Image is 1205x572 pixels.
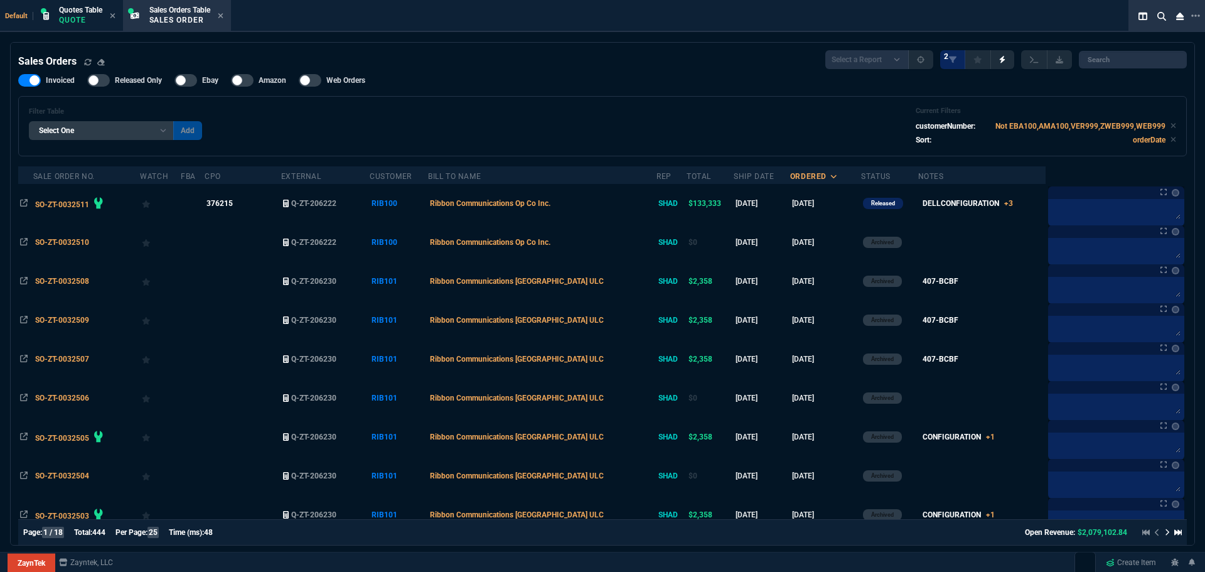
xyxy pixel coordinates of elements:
[687,184,734,223] td: $133,333
[734,262,790,301] td: [DATE]
[149,6,210,14] span: Sales Orders Table
[20,355,28,364] nx-icon: Open In Opposite Panel
[142,467,179,485] div: Add to Watchlist
[790,262,861,301] td: [DATE]
[326,75,365,85] span: Web Orders
[687,262,734,301] td: $2,358
[871,471,894,481] p: Archived
[142,389,179,407] div: Add to Watchlist
[291,472,336,480] span: Q-ZT-206230
[115,528,147,537] span: Per Page:
[35,394,89,402] span: SO-ZT-0032506
[142,195,179,212] div: Add to Watchlist
[218,11,223,21] nx-icon: Close Tab
[370,223,428,262] td: RIB100
[115,75,162,85] span: Released Only
[1152,9,1171,24] nx-icon: Search
[140,171,168,181] div: Watch
[871,393,894,403] p: Archived
[687,456,734,495] td: $0
[20,277,28,286] nx-icon: Open In Opposite Panel
[59,6,102,14] span: Quotes Table
[1079,51,1187,68] input: Search
[430,316,604,325] span: Ribbon Communications [GEOGRAPHIC_DATA] ULC
[871,354,894,364] p: Archived
[923,431,995,443] div: CONFIGURATION+1
[142,350,179,368] div: Add to Watchlist
[291,510,336,519] span: Q-ZT-206230
[861,171,891,181] div: Status
[291,316,336,325] span: Q-ZT-206230
[734,379,790,418] td: [DATE]
[430,394,604,402] span: Ribbon Communications [GEOGRAPHIC_DATA] ULC
[46,75,75,85] span: Invoiced
[370,456,428,495] td: RIB101
[734,495,790,534] td: [DATE]
[5,12,33,20] span: Default
[202,75,218,85] span: Ebay
[923,509,995,521] div: CONFIGURATION+1
[35,434,89,443] span: SO-ZT-0032505
[35,472,89,480] span: SO-ZT-0032504
[734,301,790,340] td: [DATE]
[871,315,894,325] p: Archived
[370,379,428,418] td: RIB101
[790,171,827,181] div: ordered
[923,276,958,287] div: 407-BCBF
[656,456,687,495] td: SHAD
[35,316,89,325] span: SO-ZT-0032509
[20,510,28,519] nx-icon: Open In Opposite Panel
[923,353,958,365] div: 407-BCBF
[370,171,412,181] div: Customer
[55,557,117,568] a: msbcCompanyName
[370,418,428,456] td: RIB101
[656,495,687,534] td: SHAD
[291,355,336,364] span: Q-ZT-206230
[430,238,550,247] span: Ribbon Communications Op Co Inc.
[918,171,944,181] div: Notes
[734,184,790,223] td: [DATE]
[35,277,89,286] span: SO-ZT-0032508
[20,394,28,402] nx-icon: Open In Opposite Panel
[291,238,336,247] span: Q-ZT-206222
[656,171,672,181] div: Rep
[790,495,861,534] td: [DATE]
[35,355,89,364] span: SO-ZT-0032507
[29,107,202,116] h6: Filter Table
[1191,10,1200,22] nx-icon: Open New Tab
[1101,553,1161,572] a: Create Item
[142,311,179,329] div: Add to Watchlist
[370,184,428,223] td: RIB100
[923,198,1013,209] div: DELLCONFIGURATION+3
[142,506,179,524] div: Add to Watchlist
[291,199,336,208] span: Q-ZT-206222
[986,510,995,519] span: +1
[59,15,102,25] p: Quote
[204,528,213,537] span: 48
[790,379,861,418] td: [DATE]
[430,433,604,441] span: Ribbon Communications [GEOGRAPHIC_DATA] ULC
[790,223,861,262] td: [DATE]
[923,315,958,326] div: 407-BCBF
[142,428,179,446] div: Add to Watchlist
[790,418,861,456] td: [DATE]
[20,433,28,441] nx-icon: Open In Opposite Panel
[291,433,336,441] span: Q-ZT-206230
[1004,199,1013,208] span: +3
[656,223,687,262] td: SHAD
[291,277,336,286] span: Q-ZT-206230
[1133,9,1152,24] nx-icon: Split Panels
[74,528,92,537] span: Total:
[687,379,734,418] td: $0
[147,527,159,538] span: 25
[18,54,77,69] h4: Sales Orders
[790,184,861,223] td: [DATE]
[205,171,221,181] div: CPO
[871,276,894,286] p: Archived
[430,472,604,480] span: Ribbon Communications [GEOGRAPHIC_DATA] ULC
[656,301,687,340] td: SHAD
[790,301,861,340] td: [DATE]
[181,171,196,181] div: FBA
[916,134,931,146] p: Sort:
[687,340,734,379] td: $2,358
